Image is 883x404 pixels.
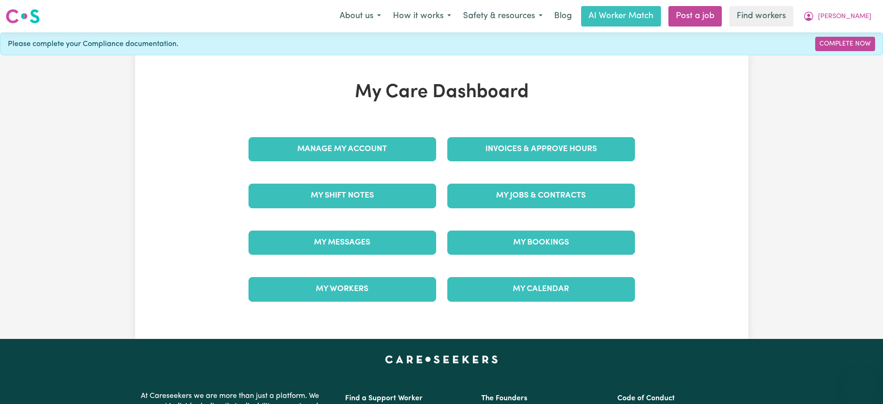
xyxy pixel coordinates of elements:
[581,6,661,26] a: AI Worker Match
[617,395,675,402] a: Code of Conduct
[345,395,423,402] a: Find a Support Worker
[447,184,635,208] a: My Jobs & Contracts
[243,81,641,104] h1: My Care Dashboard
[846,367,876,397] iframe: Button to launch messaging window
[481,395,527,402] a: The Founders
[818,12,871,22] span: [PERSON_NAME]
[334,7,387,26] button: About us
[385,356,498,363] a: Careseekers home page
[249,137,436,161] a: Manage My Account
[447,137,635,161] a: Invoices & Approve Hours
[6,6,40,27] a: Careseekers logo
[8,39,178,50] span: Please complete your Compliance documentation.
[797,7,877,26] button: My Account
[387,7,457,26] button: How it works
[729,6,793,26] a: Find workers
[457,7,549,26] button: Safety & resources
[447,231,635,255] a: My Bookings
[668,6,722,26] a: Post a job
[549,6,577,26] a: Blog
[249,184,436,208] a: My Shift Notes
[6,8,40,25] img: Careseekers logo
[447,277,635,301] a: My Calendar
[815,37,875,51] a: Complete Now
[249,277,436,301] a: My Workers
[249,231,436,255] a: My Messages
